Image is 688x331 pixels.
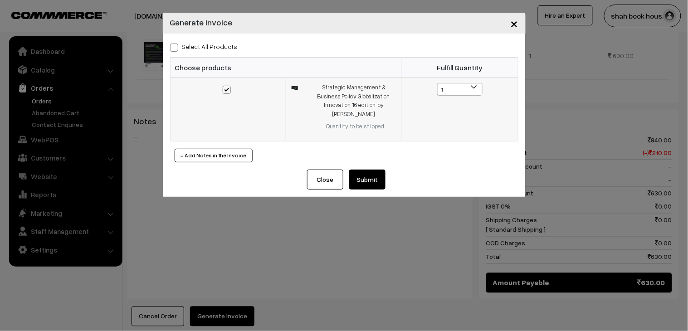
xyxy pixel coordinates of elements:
[175,149,253,162] button: + Add Notes in the Invoice
[312,83,396,118] div: Strategic Management & Business Policy Globalization Innovation 16 edition by [PERSON_NAME]
[170,42,238,51] label: Select all Products
[307,170,343,190] button: Close
[437,83,483,96] span: 1
[170,16,233,29] h4: Generate Invoice
[511,15,518,31] span: ×
[402,58,518,78] th: Fulfill Quantity
[503,9,526,37] button: Close
[312,122,396,131] div: 1 Quantity to be shipped
[292,86,298,90] img: 175387834715299789361596124.jpg
[349,170,385,190] button: Submit
[170,58,402,78] th: Choose products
